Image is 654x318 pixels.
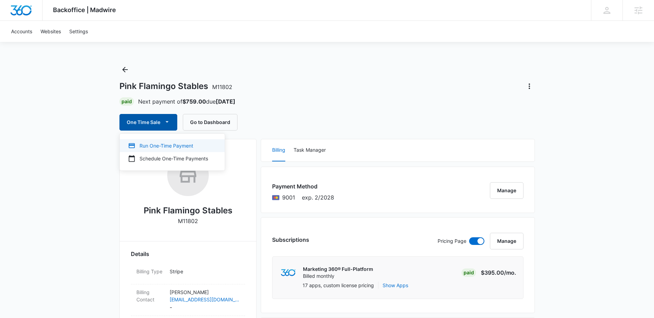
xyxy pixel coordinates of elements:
div: Paid [462,268,476,277]
p: Pricing Page [438,237,466,245]
div: v 4.0.25 [19,11,34,17]
h1: Pink Flamingo Stables [119,81,232,91]
div: Keywords by Traffic [77,41,117,45]
button: Billing [272,139,285,161]
dt: Billing Contact [136,289,164,303]
button: Schedule One-Time Payments [120,152,225,165]
a: [EMAIL_ADDRESS][DOMAIN_NAME] [170,296,240,303]
img: marketing360Logo [281,269,296,276]
button: Back [119,64,131,75]
div: Domain: [DOMAIN_NAME] [18,18,76,24]
div: Billing TypeStripe [131,264,245,284]
button: Show Apps [383,282,408,289]
div: Schedule One-Time Payments [128,155,208,162]
img: tab_domain_overview_orange.svg [19,40,24,46]
div: Paid [119,97,134,106]
span: /mo. [504,269,516,276]
img: website_grey.svg [11,18,17,24]
button: One Time Sale [119,114,177,131]
p: Marketing 360® Full-Platform [303,266,373,273]
p: Stripe [170,268,240,275]
a: Websites [36,21,65,42]
div: Domain Overview [26,41,62,45]
p: $395.00 [481,268,516,277]
button: Task Manager [294,139,326,161]
strong: $759.00 [182,98,206,105]
p: [PERSON_NAME] [170,289,240,296]
button: Manage [490,182,523,199]
img: logo_orange.svg [11,11,17,17]
a: Accounts [7,21,36,42]
dd: - [170,289,240,311]
p: 17 apps, custom license pricing [303,282,374,289]
h3: Payment Method [272,182,334,191]
div: Run One-Time Payment [128,142,208,149]
span: exp. 2/2028 [302,193,334,202]
p: M11802 [178,217,198,225]
div: Billing Contact[PERSON_NAME][EMAIL_ADDRESS][DOMAIN_NAME]- [131,284,245,316]
strong: [DATE] [216,98,235,105]
p: Next payment of due [138,97,235,106]
a: Settings [65,21,92,42]
h2: Pink Flamingo Stables [144,204,232,217]
img: tab_keywords_by_traffic_grey.svg [69,40,74,46]
span: Backoffice | Madwire [53,6,116,14]
dt: Billing Type [136,268,164,275]
button: Go to Dashboard [183,114,238,131]
button: Run One-Time Payment [120,139,225,152]
button: Actions [524,81,535,92]
h3: Subscriptions [272,236,309,244]
p: Billed monthly [303,273,373,280]
button: Manage [490,233,523,249]
span: Mastercard ending with [282,193,295,202]
span: M11802 [212,83,232,90]
span: Details [131,250,149,258]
